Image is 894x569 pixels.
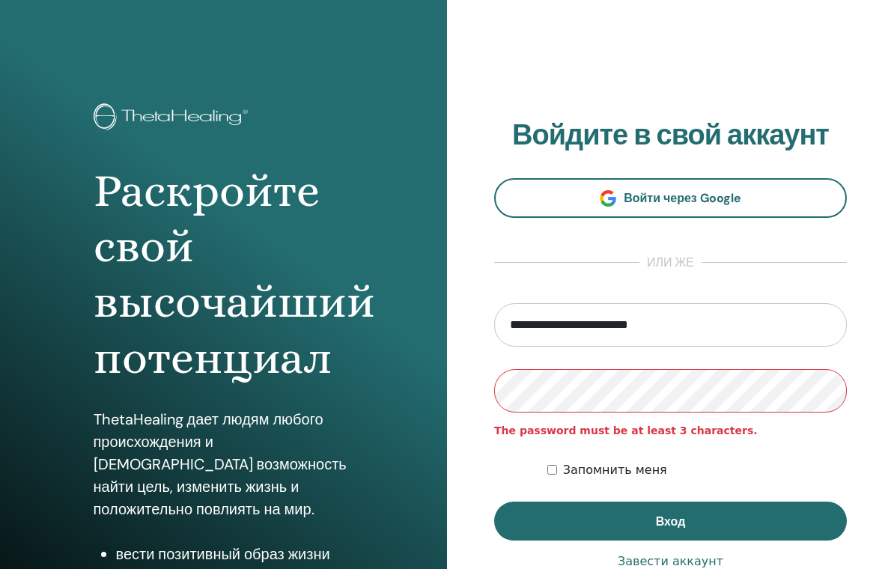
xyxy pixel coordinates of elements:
[547,461,847,479] div: Keep me authenticated indefinitely or until I manually logout
[94,408,354,520] p: ThetaHealing дает людям любого происхождения и [DEMOGRAPHIC_DATA] возможность найти цель, изменит...
[94,163,354,386] h1: Раскройте свой высочайший потенциал
[656,514,686,529] span: Вход
[116,543,354,565] li: вести позитивный образ жизни
[494,502,847,541] button: Вход
[494,425,758,436] strong: The password must be at least 3 characters.
[494,178,847,218] a: Войти через Google
[494,118,847,153] h2: Войдите в свой аккаунт
[624,190,741,206] span: Войти через Google
[563,461,667,479] label: Запомнить меня
[639,254,702,272] span: или же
